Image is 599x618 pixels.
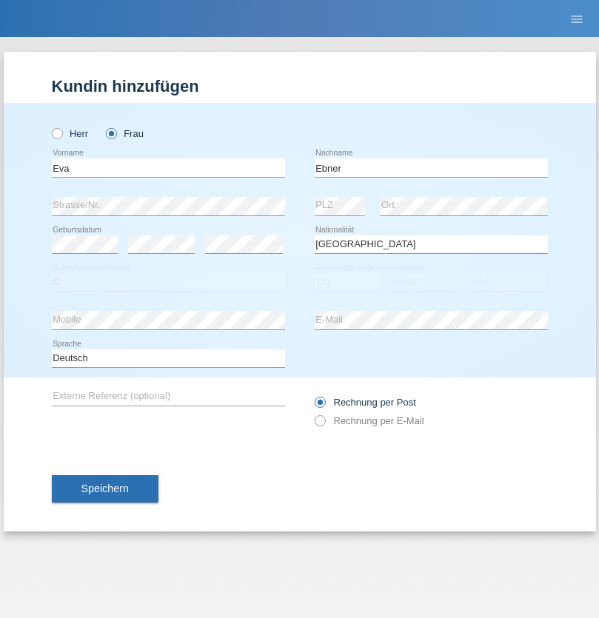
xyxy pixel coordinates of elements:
i: menu [569,12,584,27]
button: Speichern [52,475,158,503]
label: Rechnung per Post [315,397,416,408]
input: Rechnung per E-Mail [315,415,324,434]
input: Herr [52,128,61,138]
input: Rechnung per Post [315,397,324,415]
input: Frau [106,128,116,138]
label: Rechnung per E-Mail [315,415,424,426]
span: Speichern [81,483,129,494]
label: Herr [52,128,89,139]
h1: Kundin hinzufügen [52,77,548,95]
label: Frau [106,128,144,139]
a: menu [562,14,592,23]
